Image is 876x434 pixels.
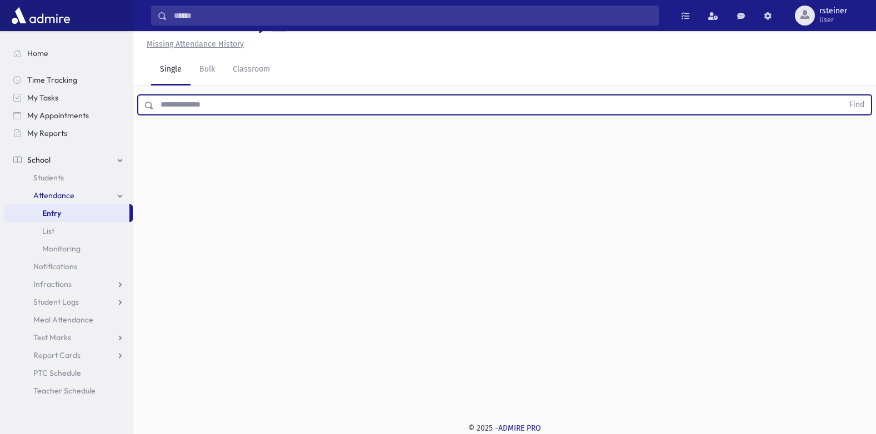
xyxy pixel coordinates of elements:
[42,208,61,218] span: Entry
[4,107,133,124] a: My Appointments
[147,39,244,49] u: Missing Attendance History
[4,186,133,204] a: Attendance
[27,155,51,165] span: School
[4,329,133,346] a: Test Marks
[4,275,133,293] a: Infractions
[4,71,133,89] a: Time Tracking
[4,89,133,107] a: My Tasks
[224,54,279,85] a: Classroom
[42,226,54,236] span: List
[819,16,847,24] span: User
[191,54,224,85] a: Bulk
[4,222,133,240] a: List
[33,190,74,200] span: Attendance
[33,279,72,289] span: Infractions
[27,93,58,103] span: My Tasks
[167,6,658,26] input: Search
[33,173,64,183] span: Students
[27,128,67,138] span: My Reports
[151,54,191,85] a: Single
[9,4,73,27] img: AdmirePro
[4,258,133,275] a: Notifications
[4,311,133,329] a: Meal Attendance
[819,7,847,16] span: rsteiner
[33,261,77,271] span: Notifications
[4,293,133,311] a: Student Logs
[42,244,81,254] span: Monitoring
[142,39,244,49] a: Missing Attendance History
[27,48,48,58] span: Home
[4,240,133,258] a: Monitoring
[33,315,93,325] span: Meal Attendance
[4,204,129,222] a: Entry
[33,350,81,360] span: Report Cards
[4,346,133,364] a: Report Cards
[843,95,871,114] button: Find
[151,422,858,434] div: © 2025 -
[27,110,89,120] span: My Appointments
[4,169,133,186] a: Students
[33,368,81,378] span: PTC Schedule
[33,332,71,342] span: Test Marks
[4,44,133,62] a: Home
[4,364,133,382] a: PTC Schedule
[4,151,133,169] a: School
[27,75,77,85] span: Time Tracking
[4,382,133,400] a: Teacher Schedule
[33,297,79,307] span: Student Logs
[4,124,133,142] a: My Reports
[33,386,96,396] span: Teacher Schedule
